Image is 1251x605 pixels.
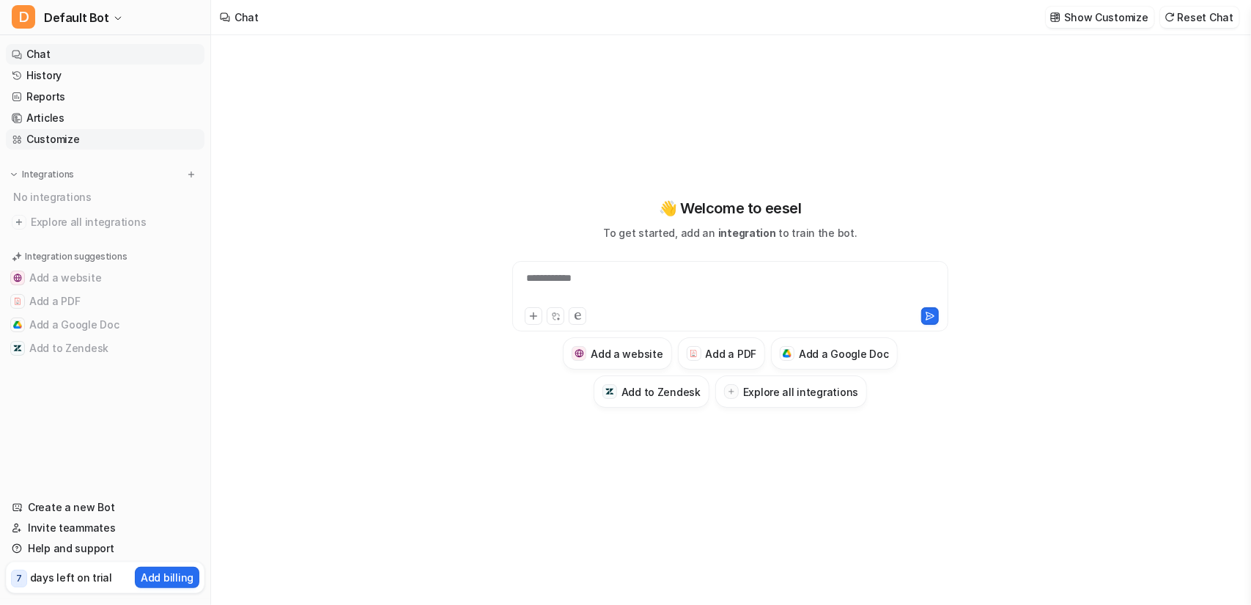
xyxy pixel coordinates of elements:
div: Chat [235,10,259,25]
span: integration [718,227,776,239]
span: Explore all integrations [31,210,199,234]
img: expand menu [9,169,19,180]
p: To get started, add an to train the bot. [603,225,857,241]
button: Add a PDFAdd a PDF [678,337,765,370]
p: days left on trial [30,570,112,585]
span: Default Bot [44,7,109,28]
img: Add a PDF [689,349,698,358]
button: Add a Google DocAdd a Google Doc [6,313,204,337]
img: menu_add.svg [186,169,196,180]
a: Explore all integrations [6,212,204,232]
a: Reports [6,87,204,107]
h3: Add to Zendesk [621,384,701,400]
button: Add a websiteAdd a website [6,266,204,290]
p: Add billing [141,570,193,585]
img: Add a Google Doc [783,349,792,358]
h3: Add a PDF [706,346,756,362]
p: Integrations [22,169,74,180]
button: Reset Chat [1160,7,1239,28]
img: Add to Zendesk [605,387,615,397]
a: Articles [6,108,204,128]
a: Create a new Bot [6,497,204,518]
button: Add billing [135,567,199,588]
p: 👋 Welcome to eesel [659,197,802,219]
button: Add a websiteAdd a website [563,337,671,370]
img: customize [1050,12,1060,23]
div: No integrations [9,185,204,209]
button: Add a Google DocAdd a Google Doc [771,337,898,370]
h3: Explore all integrations [743,384,858,400]
span: D [12,5,35,29]
a: Help and support [6,538,204,559]
img: Add a PDF [13,297,22,306]
button: Add to ZendeskAdd to Zendesk [594,375,709,408]
p: Show Customize [1065,10,1148,25]
button: Integrations [6,167,78,182]
img: explore all integrations [12,215,26,230]
p: Integration suggestions [25,250,127,263]
img: Add a website [13,274,22,282]
button: Add a PDFAdd a PDF [6,290,204,313]
a: Chat [6,44,204,65]
a: History [6,65,204,86]
p: 7 [16,572,22,585]
a: Customize [6,129,204,150]
img: Add a Google Doc [13,320,22,329]
img: Add to Zendesk [13,344,22,353]
img: Add a website [575,349,584,359]
button: Add to ZendeskAdd to Zendesk [6,337,204,360]
h3: Add a website [591,346,663,362]
button: Explore all integrations [715,375,867,408]
a: Invite teammates [6,518,204,538]
button: Show Customize [1046,7,1154,28]
h3: Add a Google Doc [799,346,889,362]
img: reset [1165,12,1175,23]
